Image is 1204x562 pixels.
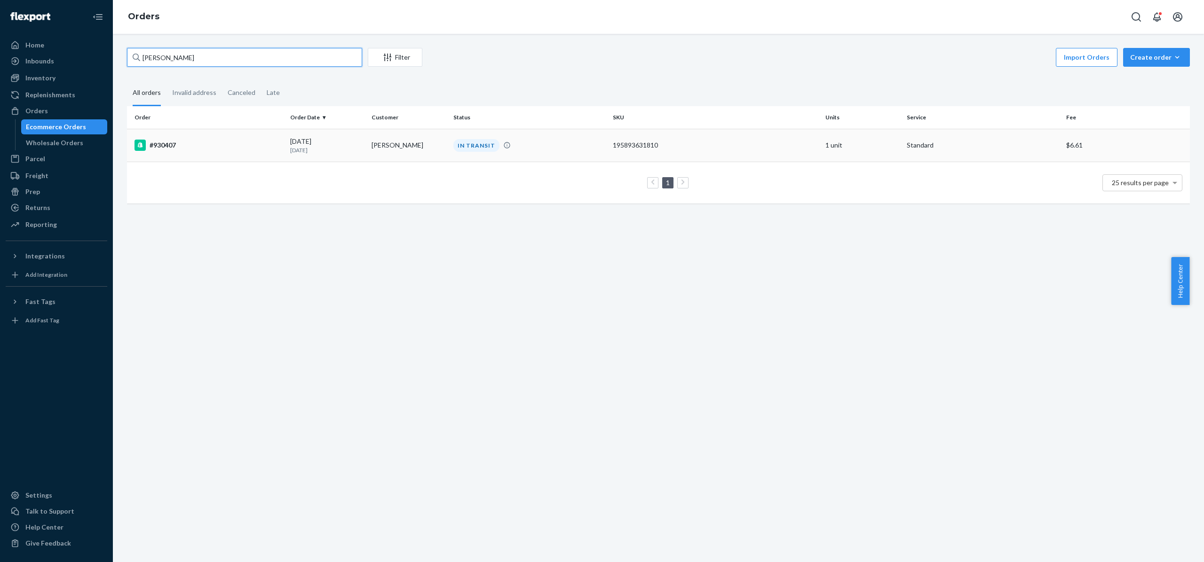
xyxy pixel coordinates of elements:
[228,80,255,105] div: Canceled
[1062,129,1190,162] td: $6.61
[25,507,74,516] div: Talk to Support
[368,129,449,162] td: [PERSON_NAME]
[1130,53,1183,62] div: Create order
[368,48,422,67] button: Filter
[127,48,362,67] input: Search orders
[25,491,52,500] div: Settings
[290,146,364,154] p: [DATE]
[368,53,422,62] div: Filter
[267,80,280,105] div: Late
[1123,48,1190,67] button: Create order
[1056,48,1117,67] button: Import Orders
[290,137,364,154] div: [DATE]
[6,294,107,309] button: Fast Tags
[6,504,107,519] a: Talk to Support
[6,249,107,264] button: Integrations
[21,135,108,150] a: Wholesale Orders
[6,38,107,53] a: Home
[6,70,107,86] a: Inventory
[133,80,161,106] div: All orders
[450,106,609,129] th: Status
[172,80,216,105] div: Invalid address
[6,200,107,215] a: Returns
[25,203,50,212] div: Returns
[609,106,822,129] th: SKU
[1168,8,1187,26] button: Open account menu
[1112,179,1169,187] span: 25 results per page
[135,140,283,151] div: #930407
[1171,257,1189,305] button: Help Center
[6,54,107,69] a: Inbounds
[120,3,167,31] ol: breadcrumbs
[907,140,1059,150] p: Standard
[6,184,107,199] a: Prep
[6,87,107,102] a: Replenishments
[21,119,108,134] a: Ecommerce Orders
[6,168,107,183] a: Freight
[25,297,55,306] div: Fast Tags
[822,106,903,129] th: Units
[88,8,107,26] button: Close Navigation
[25,251,65,261] div: Integrations
[6,267,107,282] a: Add Integration
[25,187,40,196] div: Prep
[6,488,107,503] a: Settings
[453,139,499,152] div: IN TRANSIT
[6,151,107,166] a: Parcel
[128,11,159,22] a: Orders
[10,12,50,22] img: Flexport logo
[25,171,48,180] div: Freight
[25,539,71,548] div: Give Feedback
[25,90,75,100] div: Replenishments
[25,271,67,279] div: Add Integration
[903,106,1062,129] th: Service
[613,140,818,150] div: 195893631810
[372,113,445,121] div: Customer
[127,106,286,129] th: Order
[25,220,57,229] div: Reporting
[6,520,107,535] a: Help Center
[25,154,45,164] div: Parcel
[1127,8,1146,26] button: Open Search Box
[822,129,903,162] td: 1 unit
[25,106,48,116] div: Orders
[25,316,59,324] div: Add Fast Tag
[25,73,55,83] div: Inventory
[25,523,63,532] div: Help Center
[25,56,54,66] div: Inbounds
[664,179,672,187] a: Page 1 is your current page
[25,40,44,50] div: Home
[26,138,83,148] div: Wholesale Orders
[6,313,107,328] a: Add Fast Tag
[1148,8,1166,26] button: Open notifications
[1062,106,1190,129] th: Fee
[286,106,368,129] th: Order Date
[26,122,86,132] div: Ecommerce Orders
[6,103,107,118] a: Orders
[6,536,107,551] button: Give Feedback
[6,217,107,232] a: Reporting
